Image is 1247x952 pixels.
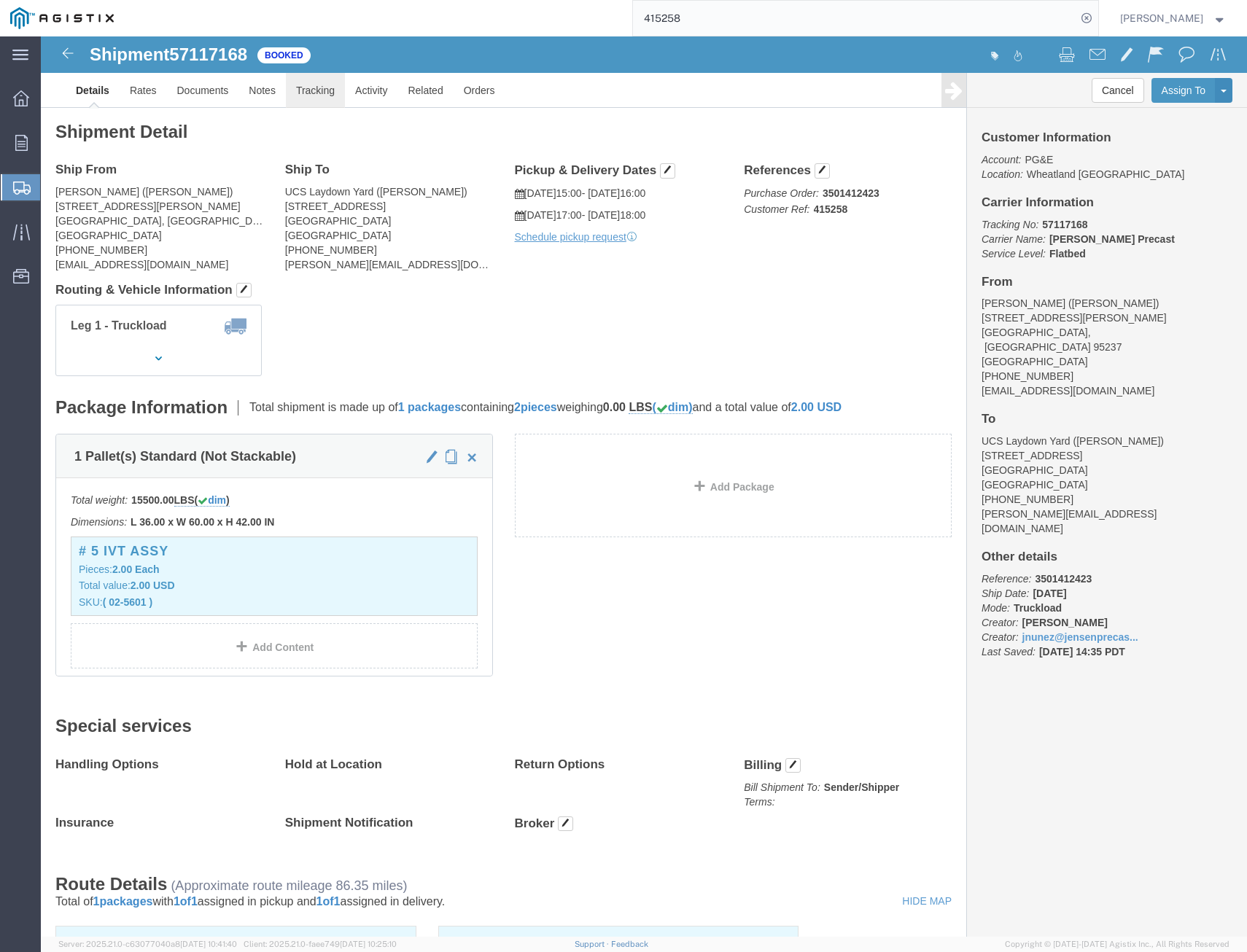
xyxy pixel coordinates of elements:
[1005,938,1229,951] span: Copyright © [DATE]-[DATE] Agistix Inc., All Rights Reserved
[58,940,237,948] span: Server: 2025.21.0-c63077040a8
[41,36,1247,937] iframe: FS Legacy Container
[1120,10,1203,26] span: Leilani Castellanos
[1119,9,1227,27] button: [PERSON_NAME]
[340,940,397,948] span: [DATE] 10:25:10
[180,940,237,948] span: [DATE] 10:41:40
[575,940,611,948] a: Support
[244,940,397,948] span: Client: 2025.21.0-faee749
[611,940,648,948] a: Feedback
[633,1,1076,36] input: Search for shipment number, reference number
[10,7,114,29] img: logo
